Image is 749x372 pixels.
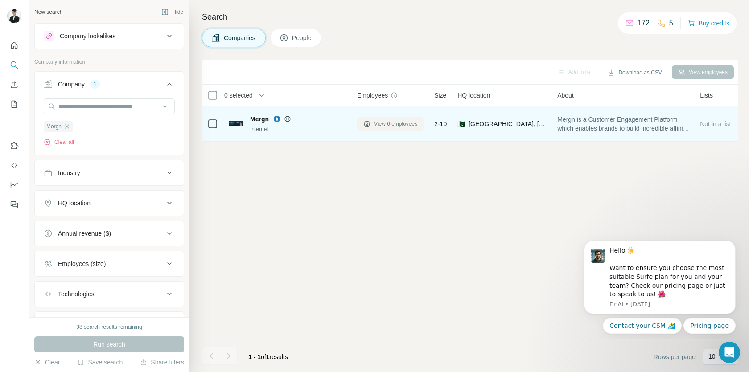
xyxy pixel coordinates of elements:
[35,192,184,214] button: HQ location
[58,80,85,89] div: Company
[44,138,74,146] button: Clear all
[35,162,184,184] button: Industry
[34,58,184,66] p: Company information
[7,157,21,173] button: Use Surfe API
[224,33,256,42] span: Companies
[374,120,417,128] span: View 6 employees
[700,91,713,100] span: Lists
[457,119,465,128] span: 🇵🇰
[669,18,673,29] p: 5
[77,358,123,367] button: Save search
[58,229,111,238] div: Annual revenue ($)
[434,119,447,128] span: 2-10
[35,314,184,335] button: Keywords
[688,17,729,29] button: Buy credits
[35,74,184,98] button: Company1
[35,223,184,244] button: Annual revenue ($)
[248,353,288,360] span: results
[34,358,60,367] button: Clear
[7,77,21,93] button: Enrich CSV
[557,91,574,100] span: About
[469,119,547,128] span: [GEOGRAPHIC_DATA], [GEOGRAPHIC_DATA]
[357,91,388,100] span: Employees
[58,199,91,208] div: HQ location
[708,352,716,361] p: 10
[46,123,62,131] span: Mergn
[434,91,446,100] span: Size
[601,66,668,79] button: Download as CSV
[35,25,184,47] button: Company lookalikes
[7,196,21,213] button: Feedback
[7,177,21,193] button: Dashboard
[638,18,650,29] p: 172
[357,117,424,131] button: View 6 employees
[250,125,346,133] div: Internet
[155,5,189,19] button: Hide
[7,96,21,112] button: My lists
[58,290,95,298] div: Technologies
[229,121,243,126] img: Logo of Mergn
[60,32,115,41] div: Company lookalikes
[34,8,62,16] div: New search
[250,114,269,123] span: Mergn
[224,91,253,100] span: 0 selected
[700,120,731,127] span: Not in a list
[457,91,490,100] span: HQ location
[7,37,21,53] button: Quick start
[273,115,280,123] img: LinkedIn logo
[248,353,261,360] span: 1 - 1
[58,259,106,268] div: Employees (size)
[266,353,270,360] span: 1
[202,11,738,23] h4: Search
[7,9,21,23] img: Avatar
[140,358,184,367] button: Share filters
[557,115,689,133] span: Mergn is a Customer Engagement Platform which enables brands to build incredible affinity with th...
[58,168,80,177] div: Industry
[35,253,184,274] button: Employees (size)
[292,33,313,42] span: People
[719,342,740,363] iframe: Intercom live chat
[261,353,266,360] span: of
[90,80,100,88] div: 1
[7,138,21,154] button: Use Surfe on LinkedIn
[7,57,21,73] button: Search
[654,352,695,361] span: Rows per page
[76,323,142,331] div: 98 search results remaining
[35,283,184,305] button: Technologies
[571,233,749,339] iframe: Intercom notifications message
